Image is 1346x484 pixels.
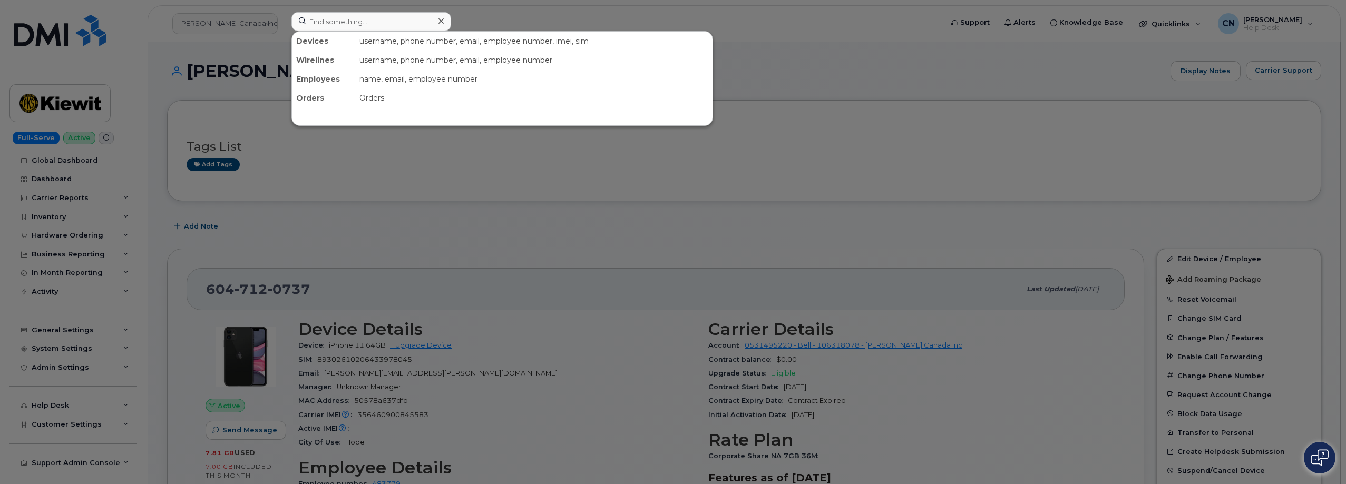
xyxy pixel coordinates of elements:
[292,51,355,70] div: Wirelines
[1311,449,1329,466] img: Open chat
[292,70,355,88] div: Employees
[355,70,713,88] div: name, email, employee number
[292,32,355,51] div: Devices
[355,88,713,107] div: Orders
[355,32,713,51] div: username, phone number, email, employee number, imei, sim
[292,88,355,107] div: Orders
[355,51,713,70] div: username, phone number, email, employee number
